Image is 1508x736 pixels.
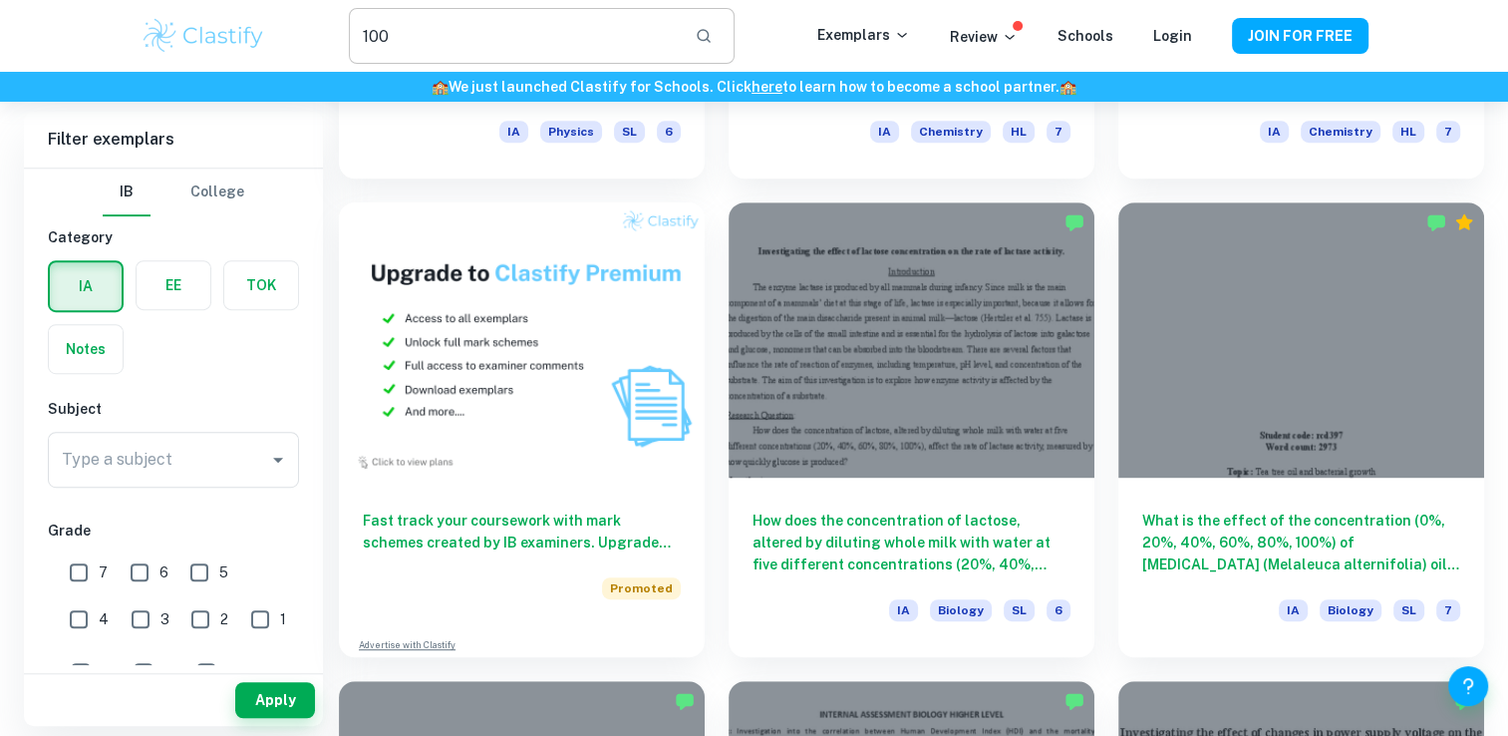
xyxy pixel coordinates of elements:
[137,261,210,309] button: EE
[752,79,782,95] a: here
[911,121,991,143] span: Chemistry
[49,325,123,373] button: Notes
[1047,599,1070,621] span: 6
[1047,121,1070,143] span: 7
[363,510,681,553] h6: Fast track your coursework with mark schemes created by IB examiners. Upgrade now
[1260,121,1289,143] span: IA
[1436,599,1460,621] span: 7
[1279,599,1308,621] span: IA
[889,599,918,621] span: IA
[1003,121,1035,143] span: HL
[1064,691,1084,711] img: Marked
[950,26,1018,48] p: Review
[103,169,244,216] div: Filter type choice
[101,661,111,683] span: A
[226,661,236,683] span: C
[1153,28,1192,44] a: Login
[219,561,228,583] span: 5
[224,261,298,309] button: TOK
[602,577,681,599] span: Promoted
[103,169,151,216] button: IB
[1301,121,1380,143] span: Chemistry
[50,262,122,310] button: IA
[359,638,455,652] a: Advertise with Clastify
[1320,599,1381,621] span: Biology
[729,202,1094,656] a: How does the concentration of lactose, altered by diluting whole milk with water at five differen...
[159,561,168,583] span: 6
[1004,599,1035,621] span: SL
[48,226,299,248] h6: Category
[4,76,1504,98] h6: We just launched Clastify for Schools. Click to learn how to become a school partner.
[1436,121,1460,143] span: 7
[1057,28,1113,44] a: Schools
[99,608,109,630] span: 4
[540,121,602,143] span: Physics
[264,446,292,474] button: Open
[280,608,286,630] span: 1
[1059,79,1076,95] span: 🏫
[1448,666,1488,706] button: Help and Feedback
[163,661,173,683] span: B
[1426,212,1446,232] img: Marked
[339,202,705,477] img: Thumbnail
[160,608,169,630] span: 3
[1393,599,1424,621] span: SL
[1392,121,1424,143] span: HL
[48,520,299,542] h6: Grade
[220,608,228,630] span: 2
[99,561,108,583] span: 7
[349,8,678,64] input: Search for any exemplars...
[499,121,528,143] span: IA
[614,121,645,143] span: SL
[870,121,899,143] span: IA
[141,16,267,56] img: Clastify logo
[48,398,299,420] h6: Subject
[657,121,681,143] span: 6
[1454,212,1474,232] div: Premium
[190,169,244,216] button: College
[24,112,323,168] h6: Filter exemplars
[930,599,992,621] span: Biology
[1064,212,1084,232] img: Marked
[1232,18,1368,54] button: JOIN FOR FREE
[1142,510,1460,575] h6: What is the effect of the concentration (0%, 20%, 40%, 60%, 80%, 100%) of [MEDICAL_DATA] (Melaleu...
[1118,202,1484,656] a: What is the effect of the concentration (0%, 20%, 40%, 60%, 80%, 100%) of [MEDICAL_DATA] (Melaleu...
[675,691,695,711] img: Marked
[235,682,315,718] button: Apply
[753,510,1070,575] h6: How does the concentration of lactose, altered by diluting whole milk with water at five differen...
[432,79,449,95] span: 🏫
[817,24,910,46] p: Exemplars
